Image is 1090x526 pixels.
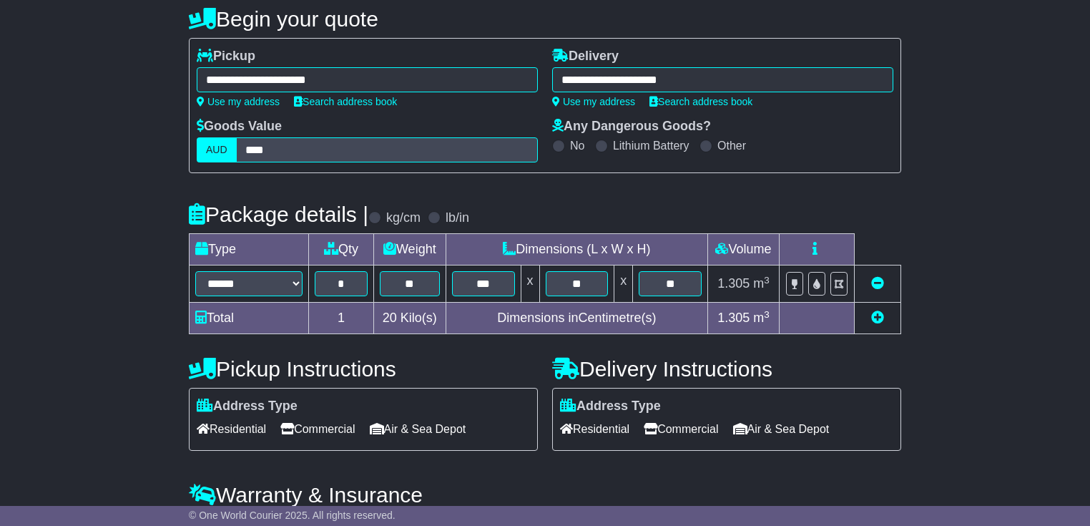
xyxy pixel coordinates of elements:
[871,311,884,325] a: Add new item
[764,275,770,286] sup: 3
[197,49,255,64] label: Pickup
[871,276,884,291] a: Remove this item
[717,311,750,325] span: 1.305
[764,309,770,320] sup: 3
[733,418,830,440] span: Air & Sea Depot
[197,418,266,440] span: Residential
[753,276,770,291] span: m
[189,510,396,521] span: © One World Courier 2025. All rights reserved.
[189,483,901,507] h4: Warranty & Insurance
[560,418,629,440] span: Residential
[717,276,750,291] span: 1.305
[197,119,282,135] label: Goods Value
[190,234,309,266] td: Type
[189,357,538,381] h4: Pickup Instructions
[197,399,298,414] label: Address Type
[570,139,584,152] label: No
[386,210,421,226] label: kg/cm
[560,399,661,414] label: Address Type
[446,210,469,226] label: lb/in
[370,418,466,440] span: Air & Sea Depot
[446,303,707,334] td: Dimensions in Centimetre(s)
[197,137,237,162] label: AUD
[294,96,397,107] a: Search address book
[373,303,446,334] td: Kilo(s)
[552,357,901,381] h4: Delivery Instructions
[189,7,901,31] h4: Begin your quote
[309,234,374,266] td: Qty
[521,266,539,303] td: x
[383,311,397,325] span: 20
[707,234,779,266] td: Volume
[644,418,718,440] span: Commercial
[189,203,368,226] h4: Package details |
[552,96,635,107] a: Use my address
[280,418,355,440] span: Commercial
[649,96,752,107] a: Search address book
[309,303,374,334] td: 1
[717,139,746,152] label: Other
[373,234,446,266] td: Weight
[552,49,619,64] label: Delivery
[614,266,633,303] td: x
[613,139,689,152] label: Lithium Battery
[753,311,770,325] span: m
[197,96,280,107] a: Use my address
[446,234,707,266] td: Dimensions (L x W x H)
[552,119,711,135] label: Any Dangerous Goods?
[190,303,309,334] td: Total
